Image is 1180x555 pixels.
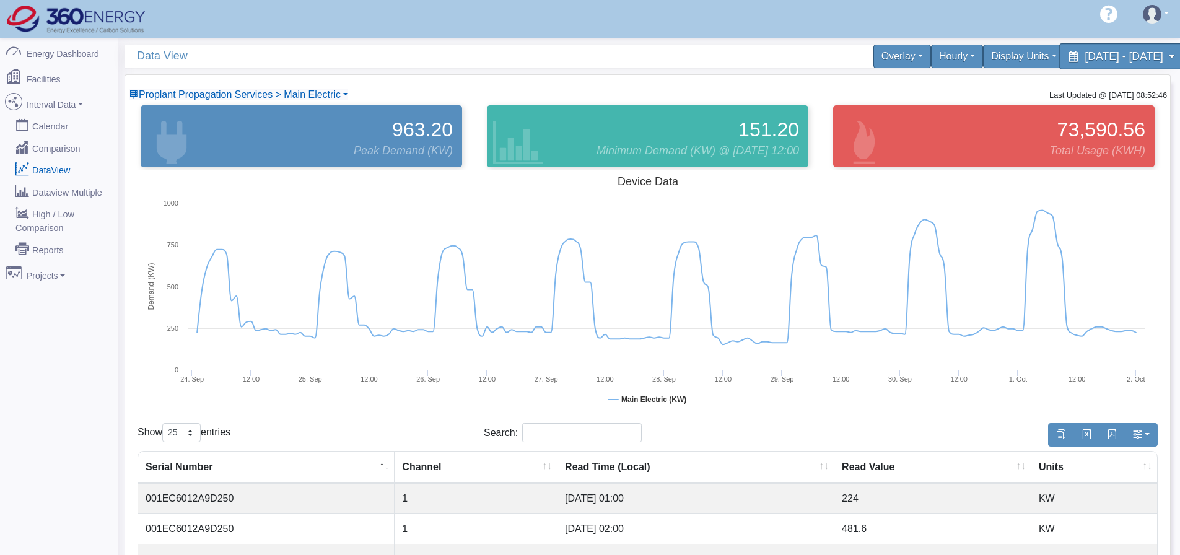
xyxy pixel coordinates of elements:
input: Search: [522,423,642,442]
td: 224 [834,483,1031,513]
td: KW [1031,513,1157,544]
td: KW [1031,483,1157,513]
text: 12:00 [1069,375,1086,383]
text: 12:00 [479,375,496,383]
tspan: 1. Oct [1009,375,1027,383]
td: 001EC6012A9D250 [138,513,395,544]
th: Serial Number : activate to sort column descending [138,452,395,483]
tspan: 26. Sep [416,375,440,383]
text: 750 [167,241,178,248]
th: Read Time (Local) : activate to sort column ascending [557,452,834,483]
td: 1 [395,513,557,544]
tspan: 27. Sep [535,375,558,383]
span: Device List [139,89,341,100]
td: 001EC6012A9D250 [138,483,395,513]
text: 12:00 [950,375,968,383]
text: 12:00 [243,375,260,383]
small: Last Updated @ [DATE] 08:52:46 [1049,90,1167,100]
span: Peak Demand (KW) [354,142,453,159]
div: Overlay [873,45,931,68]
text: 0 [175,366,178,374]
th: Read Value : activate to sort column ascending [834,452,1031,483]
th: Channel : activate to sort column ascending [395,452,557,483]
label: Search: [484,423,642,442]
text: 12:00 [714,375,732,383]
td: [DATE] 01:00 [557,483,834,513]
tspan: 25. Sep [299,375,322,383]
span: 963.20 [392,115,453,144]
button: Copy to clipboard [1048,423,1074,447]
div: Display Units [983,45,1064,68]
span: [DATE] - [DATE] [1085,50,1163,62]
tspan: 28. Sep [652,375,676,383]
text: 12:00 [597,375,614,383]
tspan: Main Electric (KW) [621,395,686,404]
button: Export to Excel [1073,423,1099,447]
tspan: 30. Sep [888,375,912,383]
button: Show/Hide Columns [1124,423,1158,447]
text: 250 [167,325,178,332]
th: Units : activate to sort column ascending [1031,452,1157,483]
td: 1 [395,483,557,513]
span: Data View [137,45,654,68]
text: 500 [167,283,178,291]
select: Showentries [162,423,201,442]
td: [DATE] 02:00 [557,513,834,544]
img: user-3.svg [1143,5,1161,24]
span: 151.20 [738,115,799,144]
span: 73,590.56 [1057,115,1145,144]
text: 12:00 [361,375,378,383]
a: Proplant Propagation Services > Main Electric [129,89,348,100]
span: Minimum Demand (KW) @ [DATE] 12:00 [597,142,799,159]
label: Show entries [138,423,230,442]
tspan: Device Data [618,175,679,188]
span: Total Usage (KWH) [1050,142,1145,159]
div: Hourly [931,45,983,68]
button: Generate PDF [1099,423,1125,447]
tspan: Demand (KW) [147,263,155,310]
text: 12:00 [833,375,850,383]
text: 1000 [164,199,178,207]
tspan: 24. Sep [180,375,204,383]
tspan: 2. Oct [1127,375,1145,383]
td: 481.6 [834,513,1031,544]
tspan: 29. Sep [771,375,794,383]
